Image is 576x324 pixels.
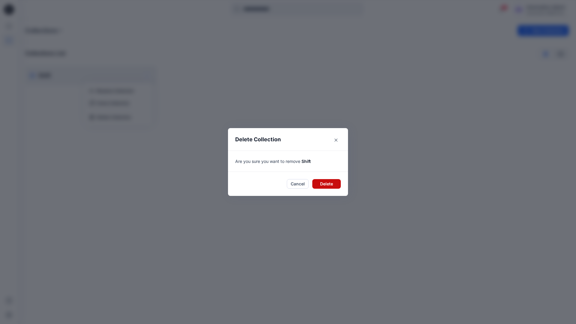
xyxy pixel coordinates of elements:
p: Are you sure you want to remove [235,158,341,164]
header: Delete Collection [228,128,348,151]
button: Cancel [287,179,309,189]
span: Shift [301,159,311,164]
button: Close [331,135,341,145]
button: Delete [312,179,341,189]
